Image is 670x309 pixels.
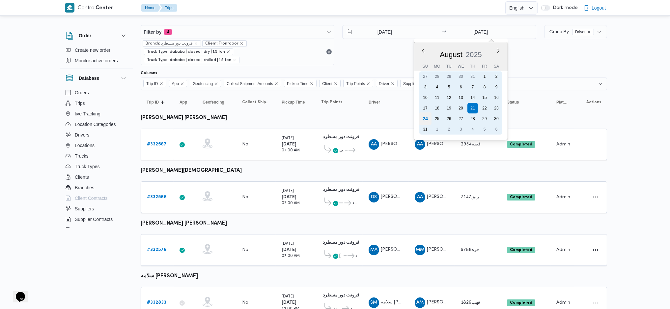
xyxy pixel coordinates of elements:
[556,248,570,252] span: Admin
[75,57,118,65] span: Monitor active orders
[420,103,431,113] div: day-17
[202,40,247,47] span: Client: Frontdoor
[467,71,478,82] div: day-31
[427,300,464,304] span: [PERSON_NAME]
[510,301,532,305] b: Completed
[371,192,377,202] span: DS
[322,80,332,87] span: Client
[147,140,167,148] a: #332567
[412,97,452,108] button: Supplier
[319,80,341,87] span: Client
[141,4,161,12] button: Home
[491,71,502,82] div: day-2
[491,62,502,71] div: Sa
[143,40,201,47] span: Branch: فرونت دور مسطرد
[63,151,130,161] button: Trucks
[491,82,502,92] div: day-9
[147,195,167,199] b: # 332566
[479,82,490,92] div: day-8
[550,5,578,11] span: Dark mode
[147,300,166,305] b: # 332833
[590,192,601,202] button: Actions
[465,50,482,59] span: 2025
[65,3,74,13] img: X8yXhbKr1z7QwAAAABJRU5ErkJggg==
[420,124,431,135] div: day-31
[496,48,501,53] button: Next month
[467,92,478,103] div: day-14
[147,142,167,146] b: # 332567
[343,80,373,87] span: Trip Points
[479,124,490,135] div: day-5
[282,100,305,105] span: Pickup Time
[415,245,425,255] div: Muhammad Mahmood Ahmad Msaaod
[549,29,594,34] span: Group By Driver
[370,245,377,255] span: MA
[147,248,167,252] b: # 332576
[63,225,130,235] button: Devices
[427,247,503,252] span: [PERSON_NAME] [PERSON_NAME]
[194,42,198,46] button: remove selected entity
[371,297,377,308] span: SM
[456,92,466,103] div: day-13
[556,195,570,199] span: Admin
[75,205,94,213] span: Suppliers
[510,195,532,199] b: Completed
[415,139,425,150] div: Abadallah Aid Abadalsalam Abadalihafz
[282,189,294,193] small: [DATE]
[200,97,233,108] button: Geofencing
[369,192,379,202] div: Dhiaa Shams Aldin Fthai Msalamai
[427,195,503,199] span: [PERSON_NAME] [PERSON_NAME]
[323,188,359,192] b: فرونت دور مسطرد
[461,195,479,199] span: ربق7147
[180,82,184,86] button: Remove App from selection in this group
[190,80,221,87] span: Geofencing
[507,141,535,148] span: Completed
[440,50,462,59] span: August
[226,50,230,54] button: remove selected entity
[75,110,100,118] span: live Tracking
[420,82,431,92] div: day-3
[242,100,270,105] span: Collect Shipment Amounts
[205,41,238,46] span: Client: Frontdoor
[282,137,294,140] small: [DATE]
[507,247,535,253] span: Completed
[146,41,193,46] span: Branch: فرونت دور مسطرد
[575,29,586,35] span: Driver
[282,201,300,205] small: 07:00 AM
[287,80,308,87] span: Pickup Time
[7,283,28,302] iframe: chat widget
[63,182,130,193] button: Branches
[504,97,547,108] button: Status
[75,173,89,181] span: Clients
[572,29,594,35] span: Driver
[465,50,482,59] div: Button. Open the year selector. 2025 is currently selected.
[444,103,454,113] div: day-19
[346,80,365,87] span: Trip Points
[491,113,502,124] div: day-30
[369,100,380,105] span: Driver
[147,49,225,55] span: Truck Type: dababa | closed | dry | 1.5 ton
[141,115,227,120] b: [PERSON_NAME] [PERSON_NAME]
[143,80,166,87] span: Trip ID
[141,168,242,173] b: [PERSON_NAME][DEMOGRAPHIC_DATA]
[321,100,342,105] span: Trip Points
[491,92,502,103] div: day-16
[144,57,239,63] span: Truck Type: dababa | closed | chilled | 1.5 ton
[63,130,130,140] button: Drivers
[323,135,359,139] b: فرونت دور مسطرد
[75,120,116,128] span: Location Categories
[63,203,130,214] button: Suppliers
[193,80,213,87] span: Geofencing
[177,97,193,108] button: App
[282,300,296,305] b: [DATE]
[242,141,248,147] div: No
[442,30,446,34] div: →
[467,103,478,113] div: day-21
[479,62,490,71] div: Fr
[448,25,514,39] input: Press the down key to enter a popover containing a calendar. Press the escape key to close the po...
[400,80,426,87] span: Supplier
[444,71,454,82] div: day-29
[352,199,357,207] span: فرونت دور مسطرد
[284,80,317,87] span: Pickup Time
[371,139,377,150] span: AA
